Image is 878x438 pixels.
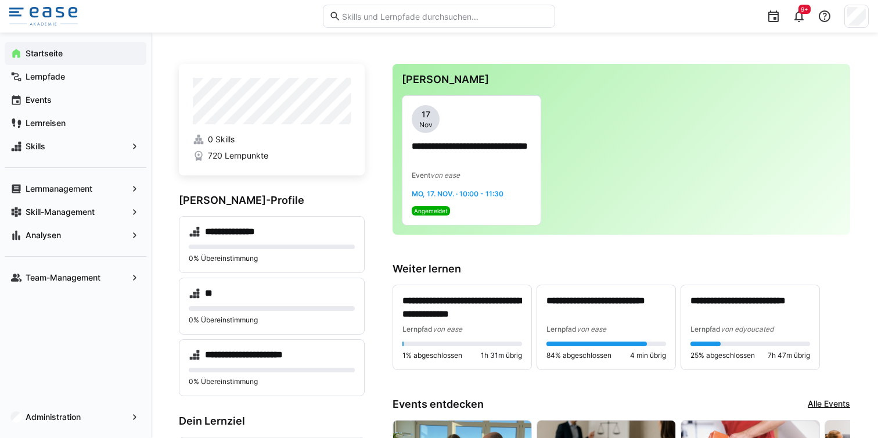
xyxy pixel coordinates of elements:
[721,325,773,333] span: von edyoucated
[393,398,484,411] h3: Events entdecken
[179,194,365,207] h3: [PERSON_NAME]-Profile
[393,263,850,275] h3: Weiter lernen
[402,351,462,360] span: 1% abgeschlossen
[690,351,755,360] span: 25% abgeschlossen
[808,398,850,411] a: Alle Events
[419,120,433,130] span: Nov
[481,351,522,360] span: 1h 31m übrig
[577,325,606,333] span: von ease
[402,73,841,86] h3: [PERSON_NAME]
[189,315,355,325] p: 0% Übereinstimmung
[630,351,666,360] span: 4 min übrig
[341,11,549,21] input: Skills und Lernpfade durchsuchen…
[412,189,503,198] span: Mo, 17. Nov. · 10:00 - 11:30
[414,207,448,214] span: Angemeldet
[801,6,808,13] span: 9+
[433,325,462,333] span: von ease
[546,325,577,333] span: Lernpfad
[208,150,268,161] span: 720 Lernpunkte
[546,351,611,360] span: 84% abgeschlossen
[189,254,355,263] p: 0% Übereinstimmung
[402,325,433,333] span: Lernpfad
[208,134,235,145] span: 0 Skills
[768,351,810,360] span: 7h 47m übrig
[179,415,365,428] h3: Dein Lernziel
[690,325,721,333] span: Lernpfad
[189,377,355,386] p: 0% Übereinstimmung
[412,171,430,179] span: Event
[422,109,430,120] span: 17
[193,134,351,145] a: 0 Skills
[430,171,460,179] span: von ease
